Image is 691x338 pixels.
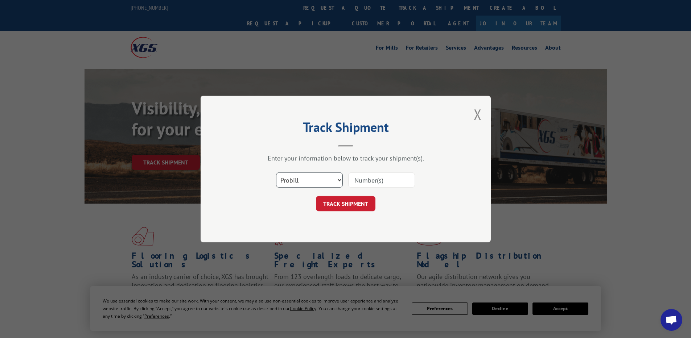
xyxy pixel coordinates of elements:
input: Number(s) [348,172,415,188]
div: Open chat [661,309,682,331]
button: Close modal [474,105,482,124]
h2: Track Shipment [237,122,455,136]
div: Enter your information below to track your shipment(s). [237,154,455,162]
button: TRACK SHIPMENT [316,196,375,211]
